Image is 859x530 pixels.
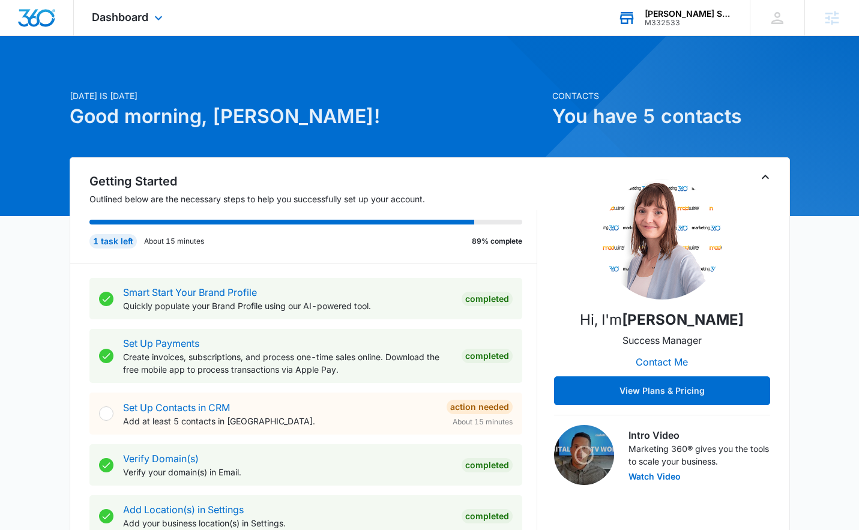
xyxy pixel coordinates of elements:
span: Dashboard [92,11,148,23]
img: website_grey.svg [19,31,29,41]
span: About 15 minutes [453,417,513,427]
p: Add your business location(s) in Settings. [123,517,452,529]
h1: You have 5 contacts [552,102,790,131]
div: Domain: [DOMAIN_NAME] [31,31,132,41]
div: Keywords by Traffic [133,71,202,79]
a: Add Location(s) in Settings [123,504,244,516]
p: Marketing 360® gives you the tools to scale your business. [628,442,770,468]
p: Hi, I'm [580,309,744,331]
button: Toggle Collapse [758,170,773,184]
a: Set Up Payments [123,337,199,349]
img: Intro Video [554,425,614,485]
p: Create invoices, subscriptions, and process one-time sales online. Download the free mobile app t... [123,351,452,376]
div: Completed [462,349,513,363]
p: Contacts [552,89,790,102]
div: 1 task left [89,234,137,248]
p: Outlined below are the necessary steps to help you successfully set up your account. [89,193,537,205]
p: 89% complete [472,236,522,247]
div: v 4.0.25 [34,19,59,29]
strong: [PERSON_NAME] [622,311,744,328]
p: [DATE] is [DATE] [70,89,545,102]
p: Success Manager [622,333,702,348]
div: Action Needed [447,400,513,414]
p: About 15 minutes [144,236,204,247]
div: Completed [462,509,513,523]
button: Contact Me [624,348,700,376]
div: Completed [462,458,513,472]
p: Quickly populate your Brand Profile using our AI-powered tool. [123,300,452,312]
h1: Good morning, [PERSON_NAME]! [70,102,545,131]
div: account id [645,19,732,27]
img: tab_domain_overview_orange.svg [32,70,42,79]
div: account name [645,9,732,19]
p: Add at least 5 contacts in [GEOGRAPHIC_DATA]. [123,415,437,427]
a: Smart Start Your Brand Profile [123,286,257,298]
button: Watch Video [628,472,681,481]
img: logo_orange.svg [19,19,29,29]
h3: Intro Video [628,428,770,442]
a: Set Up Contacts in CRM [123,402,230,414]
h2: Getting Started [89,172,537,190]
img: Christy Perez [602,179,722,300]
img: tab_keywords_by_traffic_grey.svg [119,70,129,79]
div: Domain Overview [46,71,107,79]
a: Verify Domain(s) [123,453,199,465]
p: Verify your domain(s) in Email. [123,466,452,478]
button: View Plans & Pricing [554,376,770,405]
div: Completed [462,292,513,306]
